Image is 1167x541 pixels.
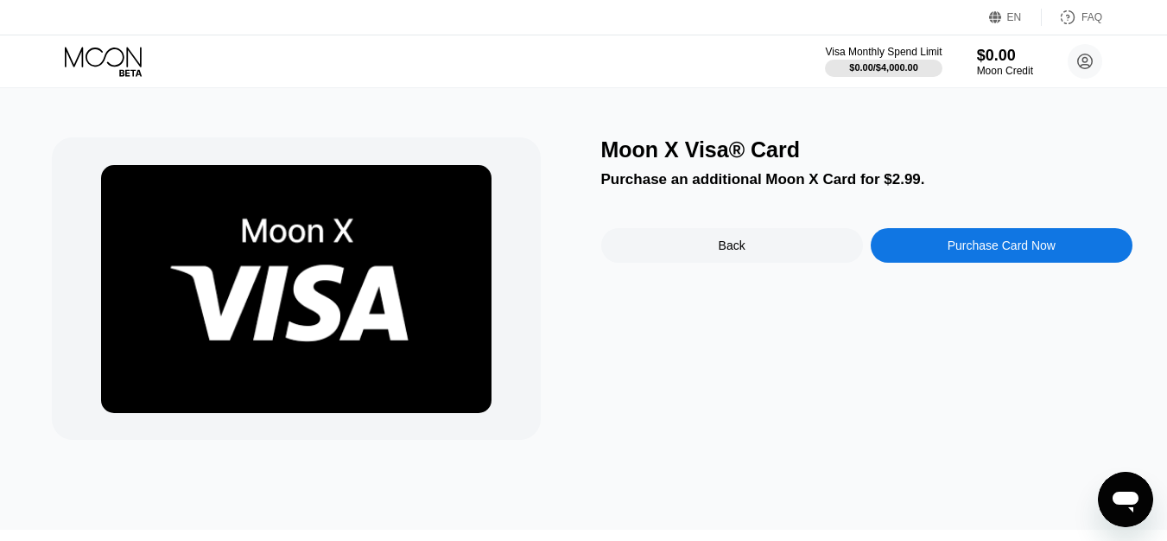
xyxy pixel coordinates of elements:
[1007,11,1022,23] div: EN
[825,46,942,58] div: Visa Monthly Spend Limit
[1081,11,1102,23] div: FAQ
[989,9,1042,26] div: EN
[601,137,1132,162] div: Moon X Visa® Card
[601,171,1132,188] div: Purchase an additional Moon X Card for $2.99.
[977,65,1033,77] div: Moon Credit
[871,228,1132,263] div: Purchase Card Now
[1098,472,1153,527] iframe: Button to launch messaging window
[977,47,1033,77] div: $0.00Moon Credit
[977,47,1033,65] div: $0.00
[601,228,863,263] div: Back
[825,46,942,77] div: Visa Monthly Spend Limit$0.00/$4,000.00
[948,239,1056,252] div: Purchase Card Now
[719,239,745,252] div: Back
[849,62,918,73] div: $0.00 / $4,000.00
[1042,9,1102,26] div: FAQ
